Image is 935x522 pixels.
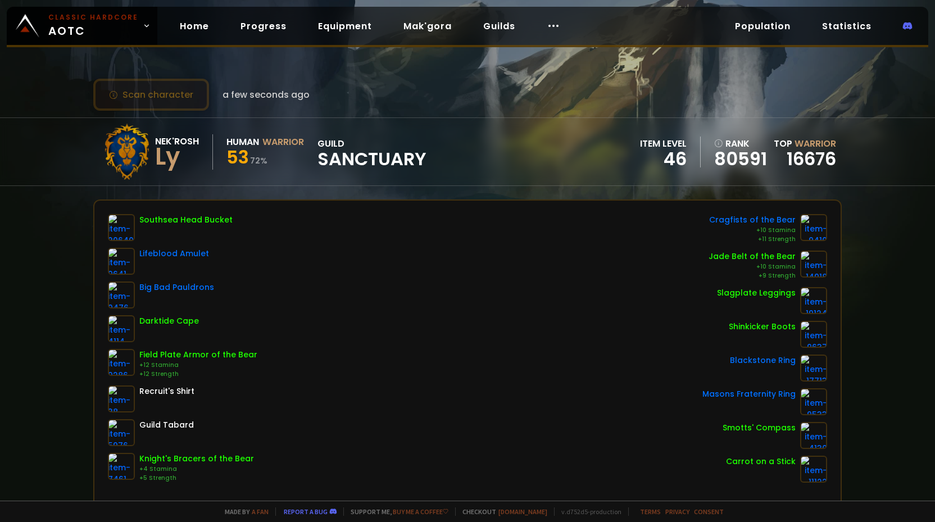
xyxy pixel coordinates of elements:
a: Consent [694,507,724,516]
img: item-38 [108,385,135,412]
a: 16676 [787,146,836,171]
span: v. d752d5 - production [554,507,621,516]
div: Top [774,137,836,151]
a: Equipment [309,15,381,38]
img: item-11122 [800,456,827,483]
img: item-4114 [108,315,135,342]
img: item-9476 [108,282,135,308]
div: Slagplate Leggings [717,287,796,299]
span: Sanctuary [317,151,426,167]
div: item level [640,137,687,151]
a: Classic HardcoreAOTC [7,7,157,45]
span: Checkout [455,507,547,516]
div: Jade Belt of the Bear [709,251,796,262]
span: a few seconds ago [223,88,310,102]
div: Nek'Rosh [155,134,199,148]
div: rank [714,137,767,151]
div: guild [317,137,426,167]
button: Scan character [93,79,209,111]
img: item-17713 [800,355,827,382]
img: item-9533 [800,388,827,415]
div: Field Plate Armor of the Bear [139,349,257,361]
a: [DOMAIN_NAME] [498,507,547,516]
div: Recruit's Shirt [139,385,194,397]
small: 72 % [250,155,267,166]
img: item-9641 [108,248,135,275]
img: item-4130 [800,422,827,449]
a: Statistics [813,15,880,38]
small: Classic Hardcore [48,12,138,22]
div: Masons Fraternity Ring [702,388,796,400]
a: Privacy [665,507,689,516]
div: Warrior [262,135,304,149]
div: Lifeblood Amulet [139,248,209,260]
div: Guild Tabard [139,419,194,431]
div: +12 Stamina [139,361,257,370]
img: item-20640 [108,214,135,241]
span: Warrior [795,137,836,150]
div: +5 Strength [139,474,254,483]
img: item-9637 [800,321,827,348]
div: Southsea Head Bucket [139,214,233,226]
div: Cragfists of the Bear [709,214,796,226]
a: Report a bug [284,507,328,516]
div: +10 Stamina [709,226,796,235]
img: item-7461 [108,453,135,480]
div: +11 Strength [709,235,796,244]
div: +12 Strength [139,370,257,379]
div: Carrot on a Stick [726,456,796,467]
div: Knight's Bracers of the Bear [139,453,254,465]
a: Home [171,15,218,38]
div: Shinkicker Boots [729,321,796,333]
img: item-19124 [800,287,827,314]
a: 80591 [714,151,767,167]
img: item-5976 [108,419,135,446]
span: AOTC [48,12,138,39]
div: +10 Stamina [709,262,796,271]
span: Made by [218,507,269,516]
div: Blackstone Ring [730,355,796,366]
a: Population [726,15,800,38]
div: Human [226,135,259,149]
a: Terms [640,507,661,516]
img: item-9410 [800,214,827,241]
a: a fan [252,507,269,516]
img: item-9286 [108,349,135,376]
a: Buy me a coffee [393,507,448,516]
div: +4 Stamina [139,465,254,474]
div: 46 [640,151,687,167]
a: Progress [232,15,296,38]
div: Darktide Cape [139,315,199,327]
a: Guilds [474,15,524,38]
div: Smotts' Compass [723,422,796,434]
div: Big Bad Pauldrons [139,282,214,293]
div: +9 Strength [709,271,796,280]
img: item-14918 [800,251,827,278]
div: Ly [155,148,199,165]
span: Support me, [343,507,448,516]
span: 53 [226,144,249,170]
a: Mak'gora [394,15,461,38]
